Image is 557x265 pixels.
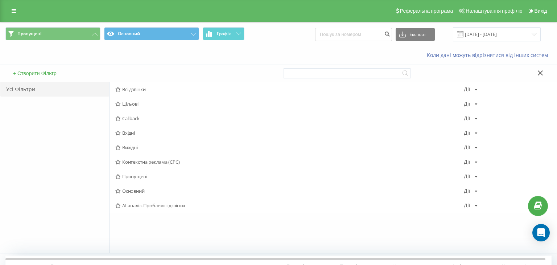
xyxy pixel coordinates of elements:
span: Контекстна реклама (CPC) [115,159,464,164]
span: Пропущені [17,31,41,37]
div: Дії [464,101,470,106]
span: Вхідні [115,130,464,135]
div: Open Intercom Messenger [532,224,550,241]
div: Дії [464,116,470,121]
input: Пошук за номером [315,28,392,41]
div: Дії [464,203,470,208]
span: Пропущені [115,174,464,179]
div: Усі Фільтри [0,82,109,97]
span: Налаштування профілю [466,8,522,14]
span: Графік [217,31,231,36]
div: Дії [464,174,470,179]
a: Коли дані можуть відрізнятися вiд інших систем [427,52,552,58]
button: Основний [104,27,199,40]
span: Основний [115,188,464,193]
button: + Створити Фільтр [11,70,59,77]
div: Дії [464,159,470,164]
button: Графік [203,27,244,40]
span: Цільові [115,101,464,106]
div: Дії [464,87,470,92]
div: Дії [464,188,470,193]
button: Закрити [535,70,546,77]
span: Callback [115,116,464,121]
span: Вихідні [115,145,464,150]
button: Пропущені [5,27,100,40]
span: Вихід [535,8,547,14]
span: AI-аналіз. Проблемні дзвінки [115,203,464,208]
span: Реферальна програма [400,8,453,14]
button: Експорт [396,28,435,41]
div: Дії [464,130,470,135]
span: Всі дзвінки [115,87,464,92]
div: Дії [464,145,470,150]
